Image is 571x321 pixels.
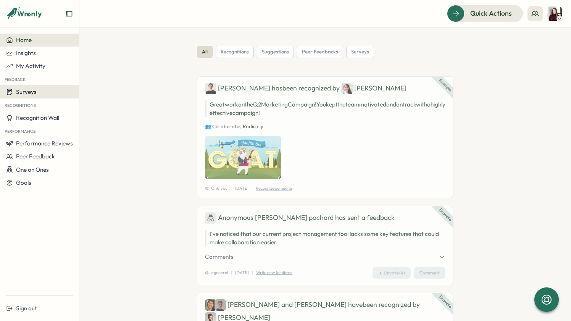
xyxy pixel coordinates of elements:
span: Home [16,36,32,44]
p: | [252,269,253,276]
span: all [202,48,208,55]
div: [PERSON_NAME] has been recognized by [205,83,445,94]
p: 👥 Collaborates Radically [205,123,445,130]
p: I've noticed that our current project management tool lacks some key features that could make col... [210,230,445,247]
img: Cassie [205,299,216,311]
img: Sanna Tietjen [547,6,562,21]
span: Goals [16,179,31,186]
p: Great work on the Q2 Marketing Campaign! You kept the team motivated and on track with a highly e... [205,100,445,117]
div: Anonymous [PERSON_NAME] pochard [205,212,334,224]
button: Quick Actions [447,5,523,22]
span: One on Ones [16,166,49,173]
span: peer feedbacks [302,48,338,55]
img: Recognition Image [205,136,281,179]
span: #general [205,269,228,276]
span: Sign out [16,305,37,312]
span: recognitions [221,48,249,55]
img: Jack [215,299,226,311]
button: Comments [205,253,445,261]
span: Insights [16,49,36,56]
div: has sent a feedback [205,212,445,224]
img: Ben [205,83,216,94]
span: Only you [205,185,227,192]
span: My Activity [16,62,45,69]
span: surveys [351,48,369,55]
button: Expand sidebar [65,10,73,18]
span: Performance Reviews [16,140,73,147]
p: Write new feedback [256,269,292,276]
p: | [252,185,253,192]
img: Jane [341,83,353,94]
span: suggestions [262,48,289,55]
span: Recognition Wall [16,114,59,121]
p: Recognize someone [256,185,292,192]
p: | [231,185,232,192]
span: Peer Feedback [16,153,55,160]
span: Comments [205,253,234,261]
p: [DATE] [235,185,248,192]
p: [DATE] [235,269,249,276]
p: | [231,269,232,276]
span: Surveys [16,88,37,95]
div: [PERSON_NAME] [341,83,406,94]
span: Quick Actions [470,8,512,18]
